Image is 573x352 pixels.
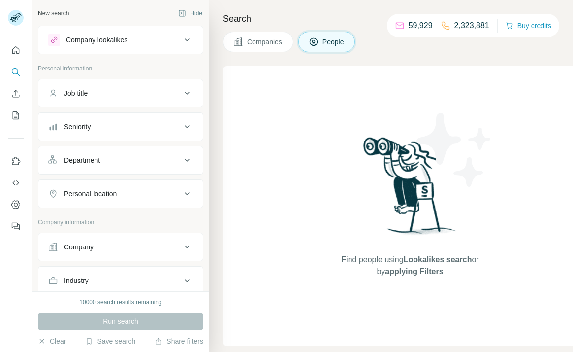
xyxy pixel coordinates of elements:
button: Seniority [38,115,203,139]
button: Share filters [155,336,203,346]
button: Personal location [38,182,203,206]
button: Company [38,235,203,259]
button: Buy credits [506,19,551,33]
img: Surfe Illustration - Stars [410,106,499,194]
button: Feedback [8,217,24,235]
button: Clear [38,336,66,346]
span: People [322,37,345,47]
button: Use Surfe on LinkedIn [8,152,24,170]
button: Search [8,63,24,81]
button: Quick start [8,41,24,59]
div: Company lookalikes [66,35,127,45]
button: My lists [8,106,24,124]
div: Personal location [64,189,117,199]
button: Save search [85,336,135,346]
button: Enrich CSV [8,85,24,103]
div: Industry [64,276,89,285]
button: Department [38,148,203,172]
button: Job title [38,81,203,105]
span: applying Filters [385,267,443,276]
div: Job title [64,88,88,98]
button: Hide [171,6,209,21]
h4: Search [223,12,561,26]
div: 10000 search results remaining [79,298,161,307]
p: Company information [38,218,203,227]
div: Seniority [64,122,91,132]
div: New search [38,9,69,18]
p: Personal information [38,64,203,73]
span: Companies [247,37,283,47]
button: Use Surfe API [8,174,24,192]
button: Dashboard [8,196,24,213]
button: Company lookalikes [38,28,203,52]
div: Company [64,242,94,252]
div: Department [64,155,100,165]
p: 59,929 [409,20,433,32]
p: 2,323,881 [454,20,489,32]
button: Industry [38,269,203,292]
span: Find people using or by [331,254,489,278]
img: Surfe Illustration - Woman searching with binoculars [359,135,461,245]
span: Lookalikes search [404,255,472,264]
